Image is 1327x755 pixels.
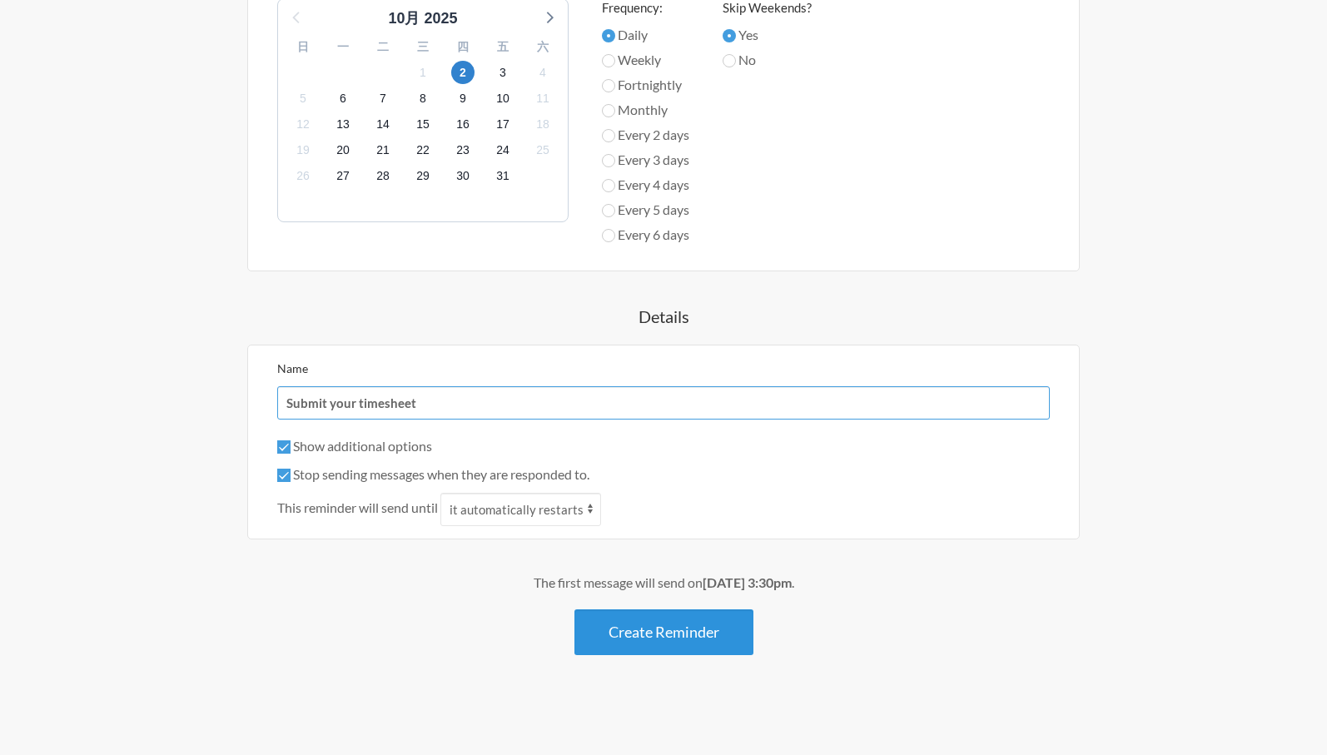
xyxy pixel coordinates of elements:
span: 2025年11月30日 星期日 [451,165,475,188]
span: 2025年11月2日 星期日 [451,61,475,84]
label: Every 3 days [602,150,689,170]
div: 日 [283,34,323,60]
div: The first message will send on . [181,573,1146,593]
label: No [723,50,812,70]
input: Fortnightly [602,79,615,92]
input: Weekly [602,54,615,67]
input: No [723,54,736,67]
span: 2025年11月10日 星期一 [491,87,514,110]
label: Fortnightly [602,75,689,95]
h4: Details [181,305,1146,328]
span: 2025年11月16日 星期日 [451,113,475,137]
input: We suggest a 2 to 4 word name [277,386,1050,420]
input: Every 5 days [602,204,615,217]
span: 2025年11月7日 星期五 [371,87,395,110]
span: 2025年11月23日 星期日 [451,139,475,162]
input: Monthly [602,104,615,117]
div: 六 [523,34,563,60]
input: Daily [602,29,615,42]
span: 2025年11月21日 星期五 [371,139,395,162]
input: Stop sending messages when they are responded to. [277,469,291,482]
label: Every 4 days [602,175,689,195]
input: Every 3 days [602,154,615,167]
input: Every 4 days [602,179,615,192]
span: 2025年11月28日 星期五 [371,165,395,188]
span: 2025年11月24日 星期一 [491,139,514,162]
span: 2025年11月17日 星期一 [491,113,514,137]
label: Every 2 days [602,125,689,145]
span: 2025年11月27日 星期四 [331,165,355,188]
label: Every 6 days [602,225,689,245]
span: 2025年11月15日 星期六 [411,113,435,137]
span: 2025年11月14日 星期五 [371,113,395,137]
span: 2025年11月18日 星期二 [531,113,554,137]
div: 10月 2025 [381,7,464,30]
span: 2025年11月5日 星期三 [291,87,315,110]
input: Every 2 days [602,129,615,142]
input: Every 6 days [602,229,615,242]
label: Every 5 days [602,200,689,220]
label: Name [277,361,308,375]
label: Show additional options [277,438,432,454]
span: 2025年11月12日 星期三 [291,113,315,137]
div: 三 [403,34,443,60]
span: 2025年11月6日 星期四 [331,87,355,110]
span: 2025年11月25日 星期二 [531,139,554,162]
label: Stop sending messages when they are responded to. [277,466,589,482]
span: 2025年11月11日 星期二 [531,87,554,110]
span: 2025年11月22日 星期六 [411,139,435,162]
span: This reminder will send until [277,498,438,518]
span: 2025年11月1日 星期六 [411,61,435,84]
div: 二 [363,34,403,60]
span: 2025年11月9日 星期日 [451,87,475,110]
span: 2025年12月1日 星期一 [491,165,514,188]
span: 2025年11月29日 星期六 [411,165,435,188]
span: 2025年11月13日 星期四 [331,113,355,137]
div: 四 [443,34,483,60]
div: 五 [483,34,523,60]
span: 2025年11月20日 星期四 [331,139,355,162]
input: Show additional options [277,440,291,454]
span: 2025年11月3日 星期一 [491,61,514,84]
span: 2025年11月8日 星期六 [411,87,435,110]
span: 2025年11月4日 星期二 [531,61,554,84]
button: Create Reminder [574,609,753,655]
input: Yes [723,29,736,42]
span: 2025年11月26日 星期三 [291,165,315,188]
label: Weekly [602,50,689,70]
label: Monthly [602,100,689,120]
div: 一 [323,34,363,60]
label: Yes [723,25,812,45]
label: Daily [602,25,689,45]
strong: [DATE] 3:30pm [703,574,792,590]
span: 2025年11月19日 星期三 [291,139,315,162]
